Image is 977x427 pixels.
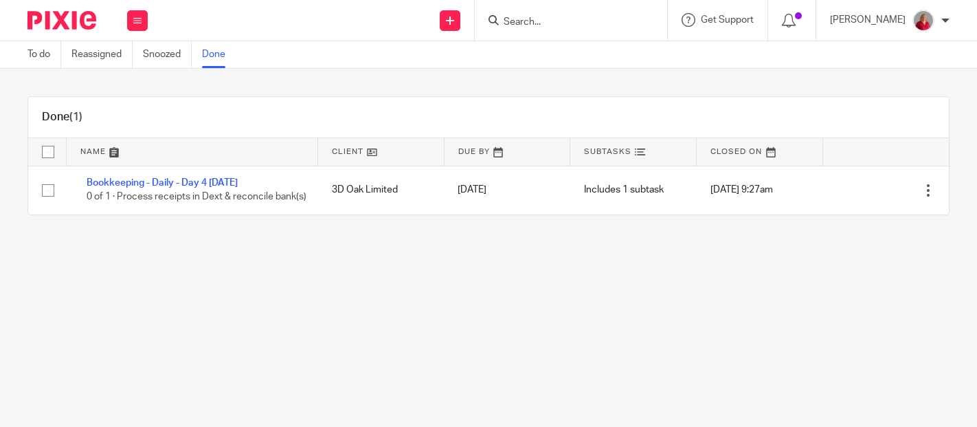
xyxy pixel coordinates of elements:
a: Reassigned [71,41,133,68]
a: Bookkeeping - Daily - Day 4 [DATE] [87,178,238,188]
span: (1) [69,111,82,122]
p: [PERSON_NAME] [830,13,906,27]
span: Includes 1 subtask [584,185,664,195]
span: Subtasks [584,148,631,155]
img: fd10cc094e9b0-100.png [912,10,934,32]
input: Search [502,17,626,29]
img: Pixie [27,11,96,30]
span: Get Support [701,15,754,25]
td: 3D Oak Limited [318,166,445,215]
td: [DATE] [444,166,570,215]
h1: Done [42,110,82,124]
a: Done [202,41,236,68]
span: 0 of 1 · Process receipts in Dext & reconcile bank(s) [87,193,306,202]
a: To do [27,41,61,68]
a: Snoozed [143,41,192,68]
td: [DATE] 9:27am [697,166,823,215]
